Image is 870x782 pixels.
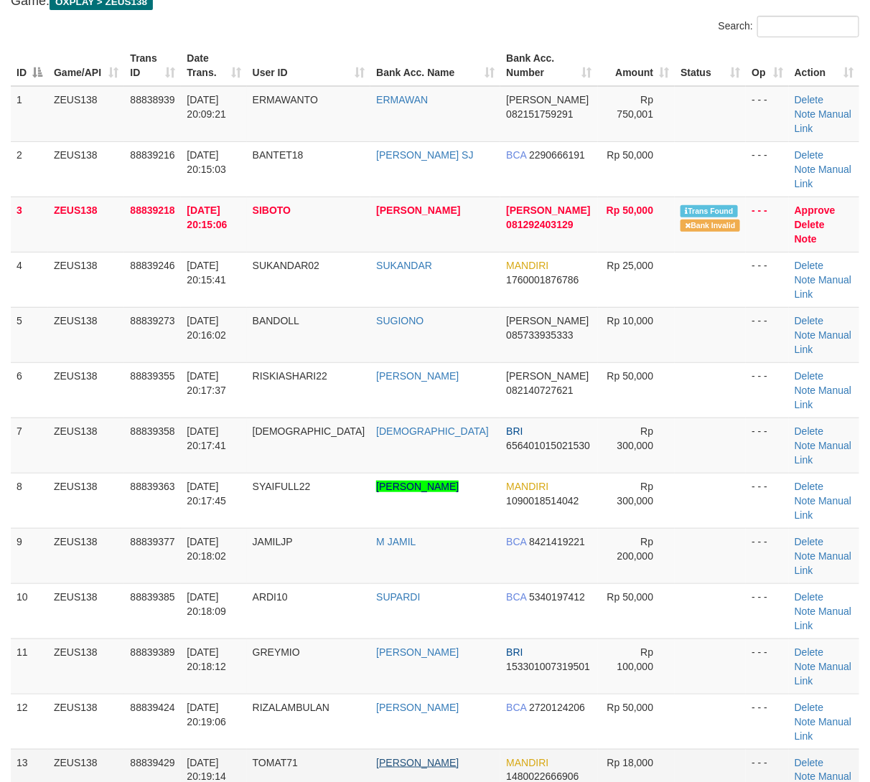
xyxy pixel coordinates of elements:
span: RISKIASHARI22 [253,370,327,382]
span: Rp 300,000 [617,481,654,507]
span: [DATE] 20:15:41 [187,260,226,286]
span: 88839216 [130,149,174,161]
td: 12 [11,694,48,749]
a: Approve [795,204,836,216]
span: Copy 5340197412 to clipboard [529,591,585,603]
span: BRI [506,425,523,437]
span: [DATE] 20:09:21 [187,94,226,120]
span: ARDI10 [253,591,288,603]
a: SUGIONO [376,315,424,326]
span: Rp 25,000 [607,260,654,271]
span: MANDIRI [506,481,548,492]
th: Game/API: activate to sort column ascending [48,45,124,86]
a: Note [795,385,816,396]
a: Manual Link [795,164,851,189]
td: ZEUS138 [48,473,124,528]
td: 9 [11,528,48,583]
span: [DATE] 20:17:37 [187,370,226,396]
a: Note [795,606,816,617]
a: Note [795,716,816,727]
span: [PERSON_NAME] [506,315,589,326]
span: Rp 50,000 [607,204,653,216]
a: Manual Link [795,108,851,134]
td: ZEUS138 [48,141,124,197]
a: Manual Link [795,716,851,742]
td: - - - [746,141,789,197]
a: SUKANDAR [376,260,432,271]
td: - - - [746,528,789,583]
a: [PERSON_NAME] [376,481,459,492]
span: MANDIRI [506,757,548,768]
span: Rp 200,000 [617,536,654,562]
td: ZEUS138 [48,307,124,362]
a: Note [795,440,816,451]
a: Manual Link [795,440,851,466]
td: ZEUS138 [48,362,124,418]
a: SUPARDI [376,591,420,603]
a: [PERSON_NAME] [376,702,459,713]
a: Manual Link [795,385,851,410]
span: 88839246 [130,260,174,271]
a: Note [795,329,816,341]
th: Date Trans.: activate to sort column ascending [181,45,246,86]
td: - - - [746,252,789,307]
span: [PERSON_NAME] [506,204,590,216]
th: Bank Acc. Name: activate to sort column ascending [370,45,500,86]
a: Delete [795,757,823,768]
span: ERMAWANTO [253,94,318,105]
a: Manual Link [795,274,851,300]
span: BRI [506,646,523,658]
a: Delete [795,481,823,492]
a: Manual Link [795,329,851,355]
span: RIZALAMBULAN [253,702,329,713]
span: Rp 100,000 [617,646,654,672]
th: Op: activate to sort column ascending [746,45,789,86]
a: [PERSON_NAME] [376,204,460,216]
span: Copy 085733935333 to clipboard [506,329,573,341]
span: SUKANDAR02 [253,260,319,271]
a: Note [795,495,816,507]
span: [PERSON_NAME] [506,94,589,105]
td: 11 [11,639,48,694]
span: Rp 50,000 [607,591,654,603]
th: Status: activate to sort column ascending [675,45,746,86]
a: Delete [795,149,823,161]
span: BANDOLL [253,315,299,326]
span: 88839385 [130,591,174,603]
span: Copy 2720124206 to clipboard [529,702,585,713]
span: BCA [506,702,526,713]
td: ZEUS138 [48,694,124,749]
a: [PERSON_NAME] [376,757,459,768]
a: Delete [795,591,823,603]
td: - - - [746,694,789,749]
span: Rp 50,000 [607,702,654,713]
th: User ID: activate to sort column ascending [247,45,371,86]
span: SYAIFULL22 [253,481,311,492]
span: 88839218 [130,204,174,216]
th: Action: activate to sort column ascending [789,45,859,86]
td: ZEUS138 [48,528,124,583]
span: [DATE] 20:17:45 [187,481,226,507]
td: 10 [11,583,48,639]
span: Rp 50,000 [607,149,654,161]
th: Trans ID: activate to sort column ascending [124,45,181,86]
td: 7 [11,418,48,473]
span: [DEMOGRAPHIC_DATA] [253,425,365,437]
a: Note [795,550,816,562]
td: ZEUS138 [48,86,124,142]
a: Delete [795,646,823,658]
td: 8 [11,473,48,528]
a: Manual Link [795,606,851,631]
td: 5 [11,307,48,362]
span: [DATE] 20:15:06 [187,204,227,230]
span: Copy 082140727621 to clipboard [506,385,573,396]
td: 6 [11,362,48,418]
span: 88839363 [130,481,174,492]
a: Delete [795,425,823,437]
a: Note [795,164,816,175]
a: [PERSON_NAME] [376,370,459,382]
span: 88839358 [130,425,174,437]
a: Delete [795,260,823,271]
td: - - - [746,639,789,694]
a: M JAMIL [376,536,416,547]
